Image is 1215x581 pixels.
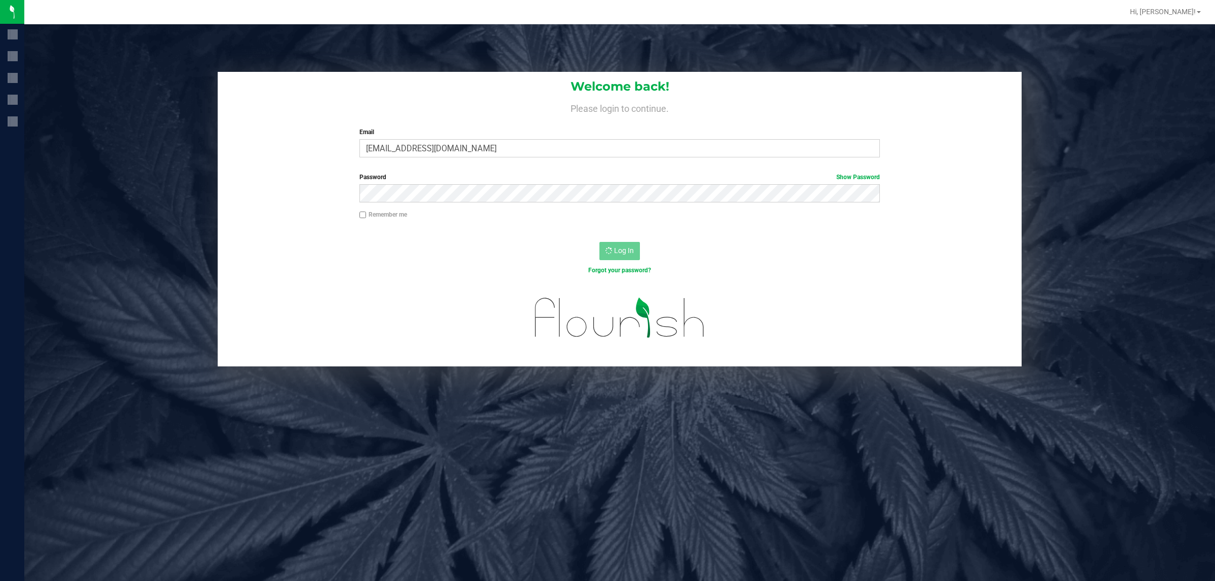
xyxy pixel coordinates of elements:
[599,242,640,260] button: Log In
[836,174,880,181] a: Show Password
[359,210,407,219] label: Remember me
[588,267,651,274] a: Forgot your password?
[359,174,386,181] span: Password
[359,128,880,137] label: Email
[1130,8,1196,16] span: Hi, [PERSON_NAME]!
[218,101,1022,113] h4: Please login to continue.
[218,80,1022,93] h1: Welcome back!
[359,212,367,219] input: Remember me
[519,285,720,350] img: flourish_logo.svg
[614,246,634,255] span: Log In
